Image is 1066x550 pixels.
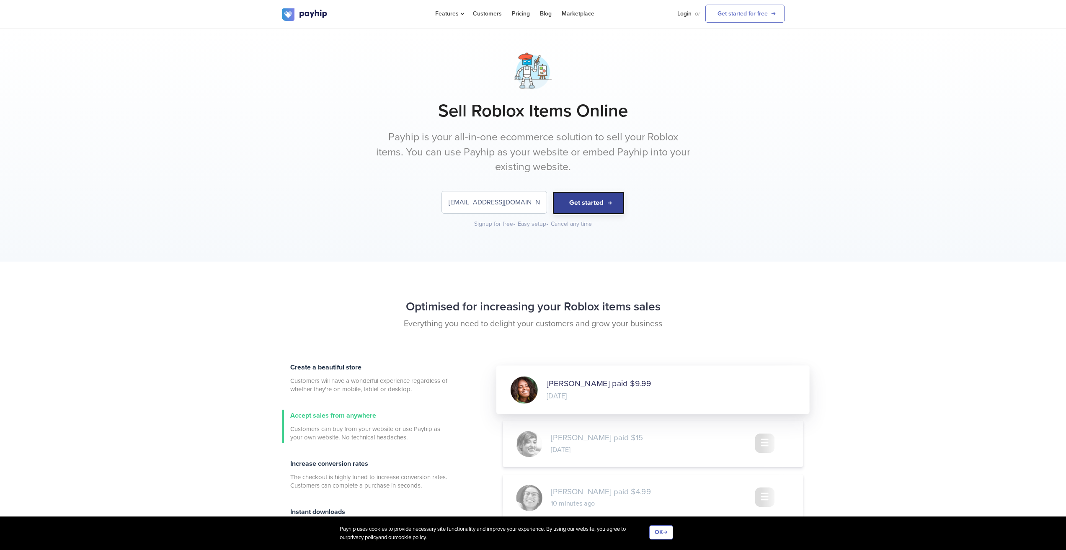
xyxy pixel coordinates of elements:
[282,410,449,443] a: Accept sales from anywhere Customers can buy from your website or use Payhip as your own website....
[551,486,650,498] span: [PERSON_NAME] paid $4.99
[396,534,426,541] a: cookie policy
[547,378,651,390] span: [PERSON_NAME] paid $9.99
[290,377,449,393] span: Customers will have a wonderful experience regardless of whether they're on mobile, tablet or des...
[513,220,515,227] span: •
[290,460,368,468] span: Increase conversion rates
[442,191,547,213] input: Enter your email address
[340,525,649,542] div: Payhip uses cookies to provide necessary site functionality and improve your experience. By using...
[552,191,625,214] button: Get started
[551,445,570,454] span: [DATE]
[290,411,376,420] span: Accept sales from anywhere
[546,220,548,227] span: •
[282,506,449,540] a: Instant downloads Customers will be able to instantly download the files after purchase. Download...
[290,508,345,516] span: Instant downloads
[547,391,567,401] span: [DATE]
[518,220,549,228] div: Easy setup
[435,10,463,17] span: Features
[551,499,595,509] span: 10 minutes ago
[282,318,785,330] p: Everything you need to delight your customers and grow your business
[290,425,449,442] span: Customers can buy from your website or use Payhip as your own website. No technical headaches.
[551,432,643,444] span: [PERSON_NAME] paid $15
[551,220,592,228] div: Cancel any time
[649,525,673,540] button: OK
[347,534,378,541] a: privacy policy
[474,220,516,228] div: Signup for free
[282,362,449,395] a: Create a beautiful store Customers will have a wonderful experience regardless of whether they're...
[290,363,361,372] span: Create a beautiful store
[376,130,690,175] p: Payhip is your all-in-one ecommerce solution to sell your Roblox items. You can use Payhip as you...
[290,473,449,490] span: The checkout is highly tuned to increase conversion rates. Customers can complete a purchase in s...
[282,101,785,121] h1: Sell Roblox Items Online
[705,5,785,23] a: Get started for free
[512,50,554,92] img: artist-robot-3-8hkzk2sf5n3ipdxg3tnln.png
[282,296,785,318] h2: Optimised for increasing your Roblox items sales
[282,458,449,491] a: Increase conversion rates The checkout is highly tuned to increase conversion rates. Customers ca...
[282,8,328,21] img: logo.svg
